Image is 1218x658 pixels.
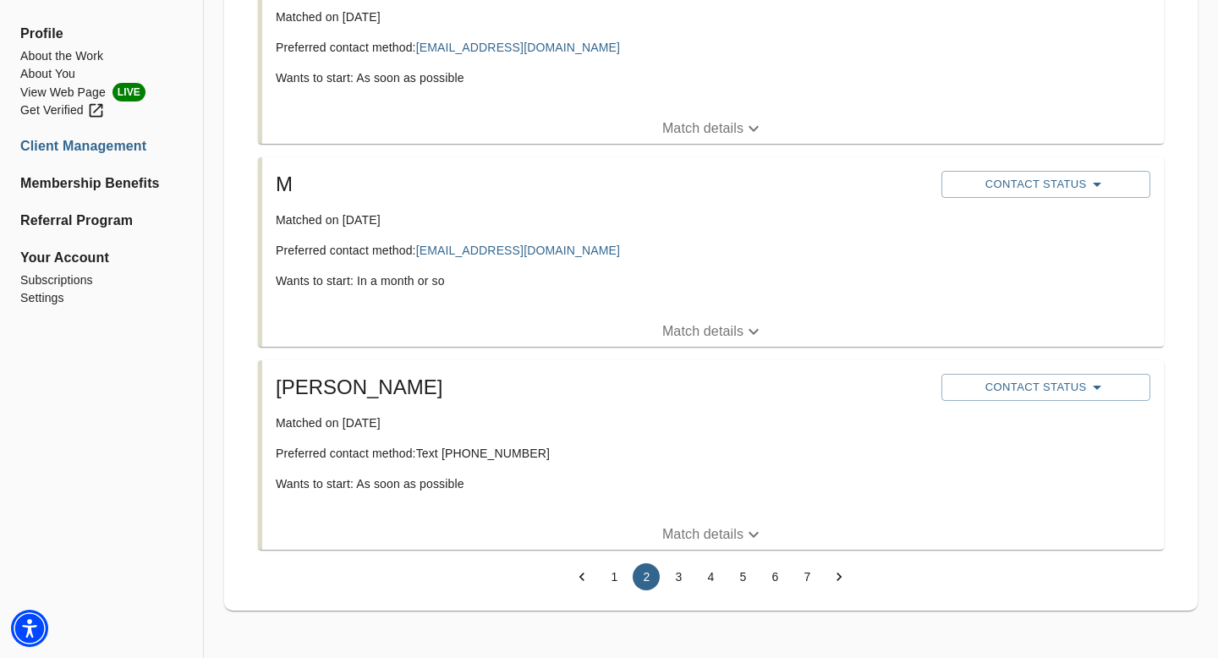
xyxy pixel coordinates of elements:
[20,83,183,101] li: View Web Page
[20,65,183,83] a: About You
[262,113,1164,144] button: Match details
[276,8,928,25] p: Matched on [DATE]
[950,377,1141,398] span: Contact Status
[20,136,183,156] a: Client Management
[276,445,928,462] p: Preferred contact method: Text [PHONE_NUMBER]
[662,321,743,342] p: Match details
[665,563,692,590] button: Go to page 3
[941,374,1149,401] button: Contact Status
[276,69,928,86] p: Wants to start: As soon as possible
[20,83,183,101] a: View Web PageLIVE
[416,41,620,54] a: [EMAIL_ADDRESS][DOMAIN_NAME]
[276,272,928,289] p: Wants to start: In a month or so
[262,316,1164,347] button: Match details
[662,118,743,139] p: Match details
[262,519,1164,550] button: Match details
[20,289,183,307] a: Settings
[276,374,928,401] h5: [PERSON_NAME]
[633,563,660,590] button: page 2
[793,563,820,590] button: Go to page 7
[276,39,928,56] p: Preferred contact method:
[20,271,183,289] a: Subscriptions
[729,563,756,590] button: Go to page 5
[20,47,183,65] a: About the Work
[20,101,183,119] a: Get Verified
[20,24,183,44] span: Profile
[416,244,620,257] a: [EMAIL_ADDRESS][DOMAIN_NAME]
[276,242,928,259] p: Preferred contact method:
[20,173,183,194] a: Membership Benefits
[11,610,48,647] div: Accessibility Menu
[276,171,928,198] h5: M
[601,563,628,590] button: Go to page 1
[826,563,853,590] button: Go to next page
[276,211,928,228] p: Matched on [DATE]
[761,563,788,590] button: Go to page 6
[276,414,928,431] p: Matched on [DATE]
[662,524,743,545] p: Match details
[941,171,1149,198] button: Contact Status
[20,101,105,119] div: Get Verified
[950,174,1141,195] span: Contact Status
[697,563,724,590] button: Go to page 4
[112,83,145,101] span: LIVE
[20,248,183,268] span: Your Account
[568,563,595,590] button: Go to previous page
[20,211,183,231] a: Referral Program
[566,563,855,590] nav: pagination navigation
[276,475,928,492] p: Wants to start: As soon as possible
